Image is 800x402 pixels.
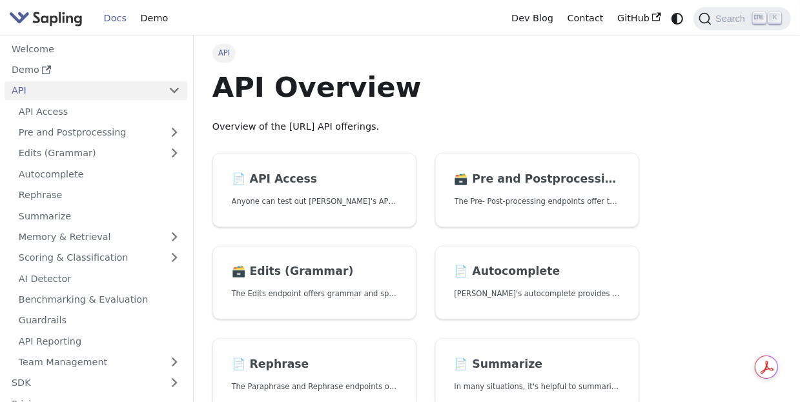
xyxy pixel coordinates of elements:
[610,8,668,28] a: GitHub
[693,7,790,30] button: Search (Ctrl+K)
[668,9,687,28] button: Switch between dark and light mode (currently system mode)
[712,14,753,24] span: Search
[97,8,134,28] a: Docs
[768,12,781,24] kbd: K
[504,8,560,28] a: Dev Blog
[9,9,87,28] a: Sapling.ai
[9,9,83,28] img: Sapling.ai
[134,8,175,28] a: Demo
[560,8,611,28] a: Contact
